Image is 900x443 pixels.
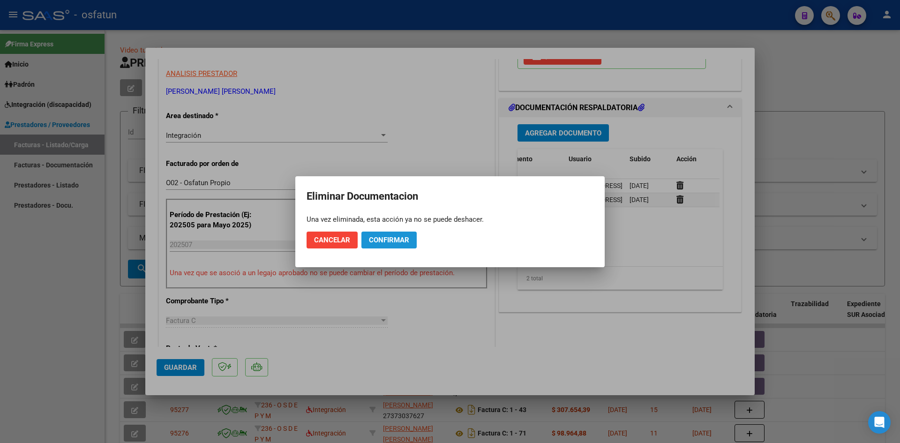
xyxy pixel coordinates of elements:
span: Confirmar [369,236,409,244]
span: Cancelar [314,236,350,244]
div: Open Intercom Messenger [868,411,891,434]
h2: Eliminar Documentacion [307,188,593,205]
button: Confirmar [361,232,417,248]
div: Una vez eliminada, esta acción ya no se puede deshacer. [307,215,593,224]
button: Cancelar [307,232,358,248]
